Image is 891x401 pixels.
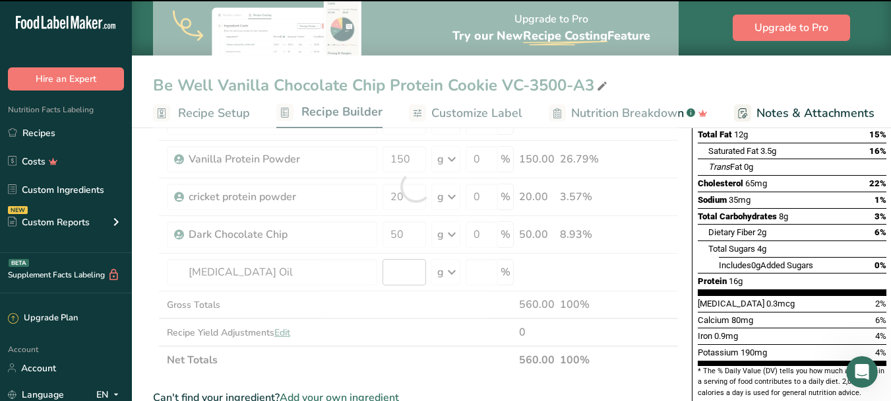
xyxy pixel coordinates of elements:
span: 3.5g [760,146,776,156]
span: 2% [875,299,886,309]
span: 80mg [731,315,753,325]
span: 16g [729,276,743,286]
a: Nutrition Breakdown [549,98,708,128]
span: 1% [875,195,886,205]
span: Fat [708,162,742,172]
a: Notes & Attachments [734,98,875,128]
span: Calcium [698,315,729,325]
span: 0.3mcg [766,299,795,309]
span: 190mg [741,347,767,357]
span: 0g [751,260,760,270]
span: Iron [698,331,712,341]
span: Protein [698,276,727,286]
span: Cholesterol [698,178,743,188]
button: Hire an Expert [8,67,124,91]
span: [MEDICAL_DATA] [698,299,764,309]
span: Saturated Fat [708,146,758,156]
span: Potassium [698,347,739,357]
span: 3% [875,211,886,221]
span: 6% [875,315,886,325]
i: Trans [708,162,730,172]
span: 6% [875,227,886,237]
span: 4% [875,331,886,341]
span: 22% [869,178,886,188]
span: Sodium [698,195,727,205]
span: 65mg [745,178,767,188]
span: Notes & Attachments [756,104,875,122]
div: NEW [8,206,28,214]
span: 2g [757,227,766,237]
div: Custom Reports [8,215,90,229]
span: Total Sugars [708,244,755,254]
span: Total Carbohydrates [698,211,777,221]
span: 12g [734,129,748,139]
div: BETA [9,259,29,267]
span: Total Fat [698,129,732,139]
section: * The % Daily Value (DV) tells you how much a nutrient in a serving of food contributes to a dail... [698,366,886,398]
span: Dietary Fiber [708,227,755,237]
span: 15% [869,129,886,139]
div: Upgrade Plan [8,312,78,325]
span: 4% [875,347,886,357]
span: 0.9mg [714,331,738,341]
span: Upgrade to Pro [754,20,828,36]
button: Upgrade to Pro [733,15,850,41]
iframe: Intercom live chat [846,356,878,388]
span: Includes Added Sugars [719,260,813,270]
span: 35mg [729,195,751,205]
span: 0% [875,260,886,270]
span: 0g [744,162,753,172]
span: 4g [757,244,766,254]
span: 16% [869,146,886,156]
span: 8g [779,211,788,221]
